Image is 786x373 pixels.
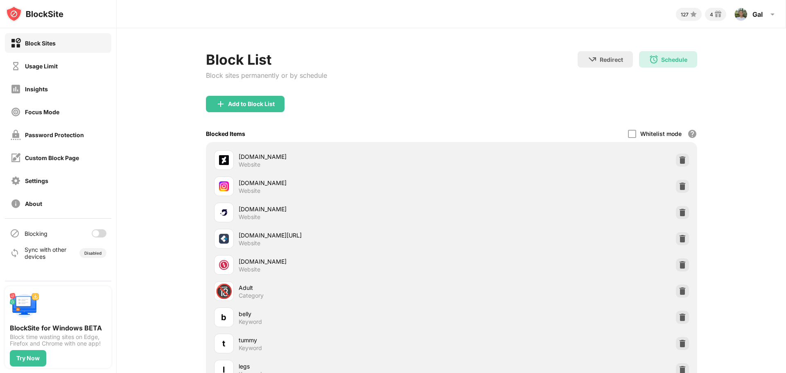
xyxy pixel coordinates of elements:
div: 4 [710,11,713,18]
img: about-off.svg [11,199,21,209]
img: favicons [219,155,229,165]
div: Block sites permanently or by schedule [206,71,327,79]
div: Website [239,187,260,194]
div: Insights [25,86,48,93]
div: Keyword [239,318,262,326]
div: Adult [239,283,452,292]
div: [DOMAIN_NAME] [239,205,452,213]
img: block-on.svg [11,38,21,48]
div: [DOMAIN_NAME] [239,179,452,187]
div: Block time wasting sites on Edge, Firefox and Chrome with one app! [10,334,106,347]
div: Custom Block Page [25,154,79,161]
div: About [25,200,42,207]
div: [DOMAIN_NAME] [239,257,452,266]
img: logo-blocksite.svg [6,6,63,22]
img: password-protection-off.svg [11,130,21,140]
div: Usage Limit [25,63,58,70]
img: favicons [219,234,229,244]
img: favicons [219,208,229,217]
div: Website [239,240,260,247]
div: Sync with other devices [25,246,67,260]
img: sync-icon.svg [10,248,20,258]
img: settings-off.svg [11,176,21,186]
img: push-desktop.svg [10,291,39,321]
div: Blocked Items [206,130,245,137]
div: Website [239,266,260,273]
div: Gal [752,10,763,18]
img: favicons [219,260,229,270]
div: Website [239,161,260,168]
img: focus-off.svg [11,107,21,117]
div: [DOMAIN_NAME] [239,152,452,161]
div: BlockSite for Windows BETA [10,324,106,332]
img: insights-off.svg [11,84,21,94]
div: b [221,311,226,323]
div: Whitelist mode [640,130,682,137]
div: Settings [25,177,48,184]
div: [DOMAIN_NAME][URL] [239,231,452,240]
div: Block List [206,51,327,68]
img: customize-block-page-off.svg [11,153,21,163]
div: Blocking [25,230,47,237]
div: tummy [239,336,452,344]
img: blocking-icon.svg [10,228,20,238]
div: 🔞 [215,283,233,300]
div: Disabled [84,251,102,255]
div: Keyword [239,344,262,352]
div: Try Now [16,355,40,362]
div: Focus Mode [25,109,59,115]
div: Category [239,292,264,299]
div: 127 [681,11,689,18]
div: Schedule [661,56,687,63]
div: Redirect [600,56,623,63]
img: points-small.svg [689,9,698,19]
img: reward-small.svg [713,9,723,19]
img: ACg8ocIizpwfdF58vSiyYHucfnys3wQ-ULbVPmR1lSzvsBFk7dW0nfdaLw=s96-c [734,8,748,21]
img: time-usage-off.svg [11,61,21,71]
div: t [222,337,225,350]
div: belly [239,310,452,318]
div: Add to Block List [228,101,275,107]
img: favicons [219,181,229,191]
div: Website [239,213,260,221]
div: legs [239,362,452,371]
div: Block Sites [25,40,56,47]
div: Password Protection [25,131,84,138]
